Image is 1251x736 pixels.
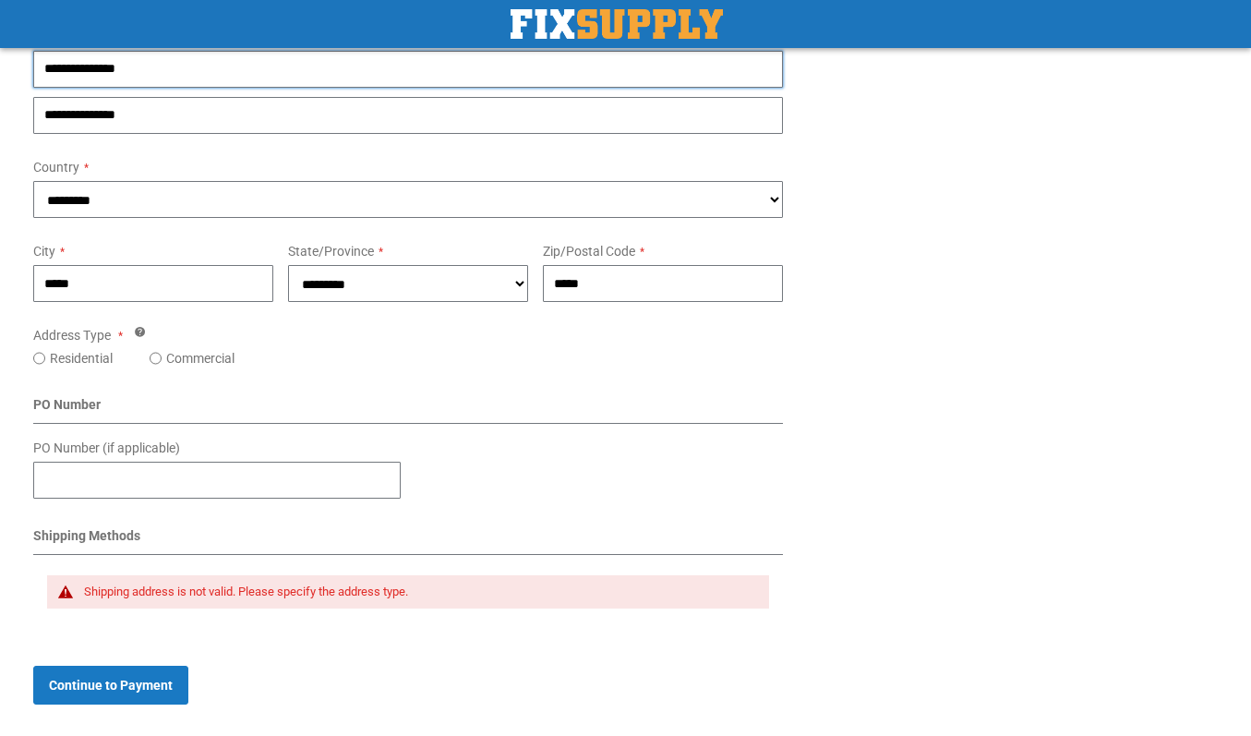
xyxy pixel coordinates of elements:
span: City [33,244,55,259]
label: Commercial [166,349,235,368]
label: Residential [50,349,113,368]
span: Country [33,160,79,175]
img: Fix Industrial Supply [511,9,723,39]
div: Shipping address is not valid. Please specify the address type. [84,585,751,599]
span: State/Province [288,244,374,259]
div: PO Number [33,395,783,424]
span: Continue to Payment [49,678,173,693]
a: store logo [511,9,723,39]
span: Address Type [33,328,111,343]
div: Shipping Methods [33,526,783,555]
button: Continue to Payment [33,666,188,705]
span: Zip/Postal Code [543,244,635,259]
span: PO Number (if applicable) [33,440,180,455]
